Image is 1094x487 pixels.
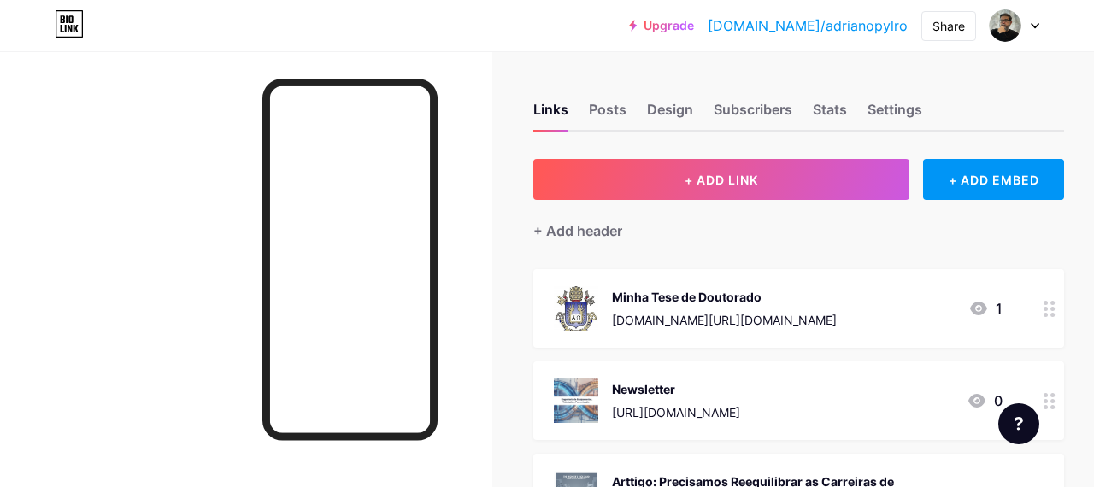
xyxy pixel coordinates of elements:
img: adrianopylro [989,9,1021,42]
div: + ADD EMBED [923,159,1064,200]
a: [DOMAIN_NAME]/adrianopylro [708,15,908,36]
button: + ADD LINK [533,159,909,200]
div: Stats [813,99,847,130]
div: 1 [968,298,1003,319]
div: [DOMAIN_NAME][URL][DOMAIN_NAME] [612,311,837,329]
div: Settings [868,99,922,130]
div: Design [647,99,693,130]
div: [URL][DOMAIN_NAME] [612,403,740,421]
div: Posts [589,99,626,130]
div: Links [533,99,568,130]
div: 0 [967,390,1003,411]
span: + ADD LINK [685,173,758,187]
div: Minha Tese de Doutorado [612,288,837,306]
div: Newsletter [612,380,740,398]
div: + Add header [533,220,622,241]
div: Subscribers [714,99,792,130]
a: Upgrade [629,19,694,32]
div: Share [932,17,965,35]
img: Newsletter [554,378,598,423]
img: Minha Tese de Doutorado [554,286,598,331]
